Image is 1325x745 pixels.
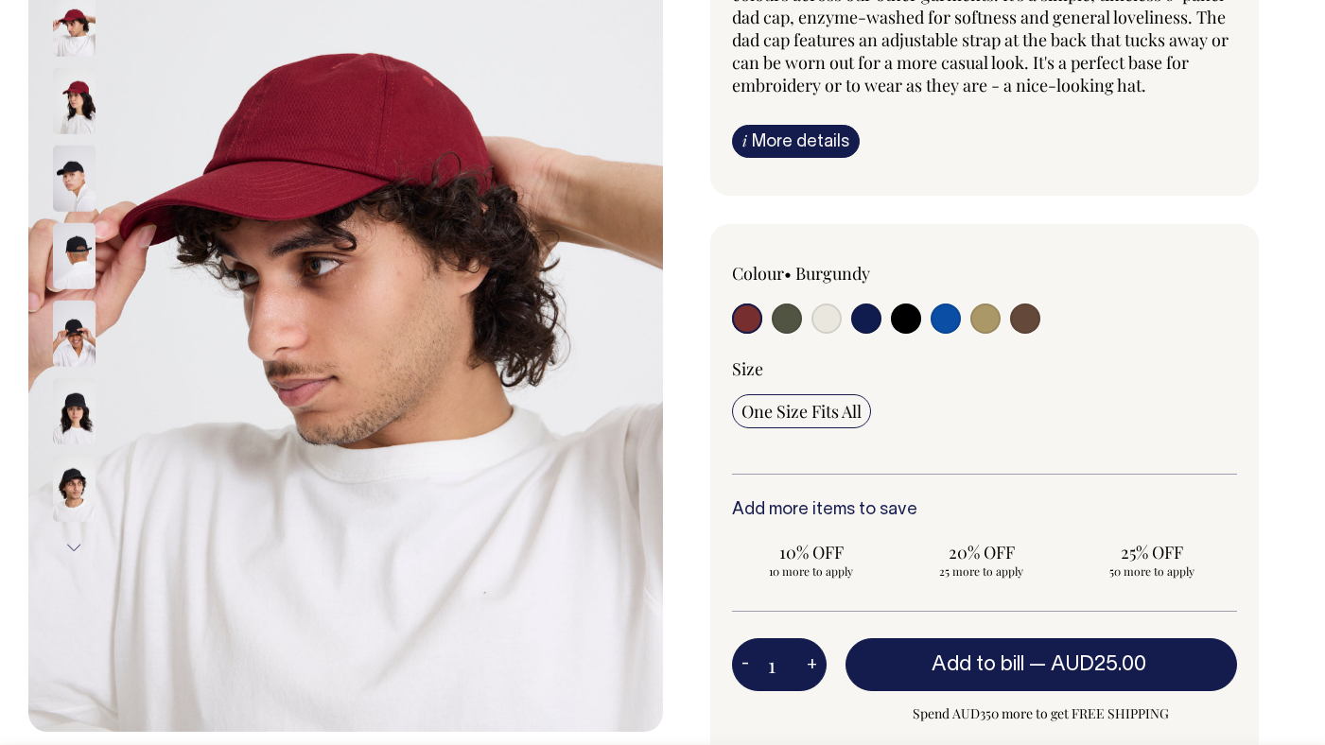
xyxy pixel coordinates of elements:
span: 20% OFF [912,541,1052,563]
span: 25% OFF [1082,541,1222,563]
span: — [1029,655,1151,674]
input: One Size Fits All [732,394,871,428]
span: i [742,130,747,150]
button: Add to bill —AUD25.00 [846,638,1238,691]
img: black [53,455,96,521]
button: Next [60,527,88,569]
div: Size [732,357,1238,380]
span: 50 more to apply [1082,563,1222,579]
input: 10% OFF 10 more to apply [732,535,891,584]
span: • [784,262,792,285]
span: Spend AUD350 more to get FREE SHIPPING [846,702,1238,725]
input: 25% OFF 50 more to apply [1072,535,1231,584]
img: black [53,222,96,288]
button: + [797,646,827,684]
label: Burgundy [795,262,870,285]
img: burgundy [53,67,96,133]
span: 25 more to apply [912,563,1052,579]
a: iMore details [732,125,860,158]
span: Add to bill [932,655,1024,674]
span: One Size Fits All [741,400,862,423]
img: black [53,145,96,211]
img: black [53,377,96,443]
span: AUD25.00 [1051,655,1146,674]
span: 10% OFF [741,541,881,563]
img: black [53,300,96,366]
input: 20% OFF 25 more to apply [902,535,1061,584]
span: 10 more to apply [741,563,881,579]
div: Colour [732,262,934,285]
button: - [732,646,758,684]
h6: Add more items to save [732,501,1238,520]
